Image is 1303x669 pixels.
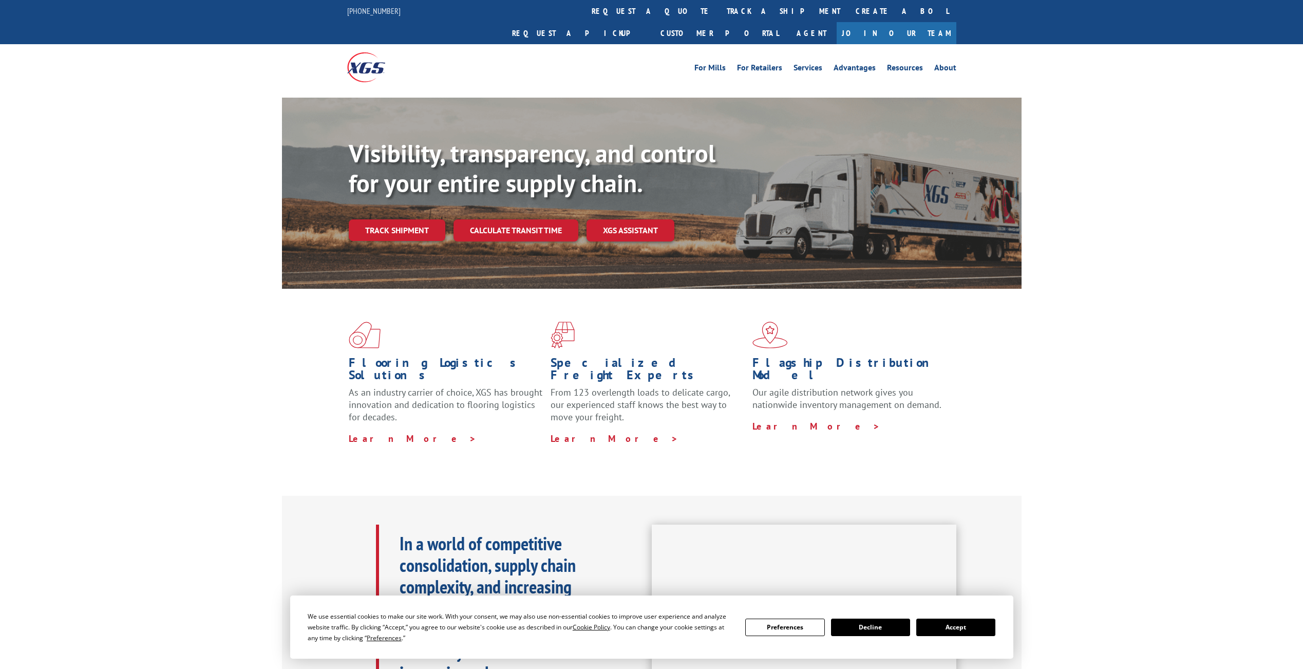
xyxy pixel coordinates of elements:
[694,64,726,75] a: For Mills
[551,357,745,386] h1: Specialized Freight Experts
[831,619,910,636] button: Decline
[347,6,401,16] a: [PHONE_NUMBER]
[349,137,715,199] b: Visibility, transparency, and control for your entire supply chain.
[834,64,876,75] a: Advantages
[504,22,653,44] a: Request a pickup
[752,386,941,411] span: Our agile distribution network gives you nationwide inventory management on demand.
[551,386,745,432] p: From 123 overlength loads to delicate cargo, our experienced staff knows the best way to move you...
[349,386,542,423] span: As an industry carrier of choice, XGS has brought innovation and dedication to flooring logistics...
[737,64,782,75] a: For Retailers
[349,433,477,444] a: Learn More >
[587,219,674,241] a: XGS ASSISTANT
[745,619,824,636] button: Preferences
[887,64,923,75] a: Resources
[349,357,543,386] h1: Flooring Logistics Solutions
[752,357,947,386] h1: Flagship Distribution Model
[752,322,788,348] img: xgs-icon-flagship-distribution-model-red
[653,22,786,44] a: Customer Portal
[349,322,381,348] img: xgs-icon-total-supply-chain-intelligence-red
[786,22,837,44] a: Agent
[290,596,1013,659] div: Cookie Consent Prompt
[551,433,678,444] a: Learn More >
[349,219,445,241] a: Track shipment
[752,420,880,432] a: Learn More >
[934,64,956,75] a: About
[916,619,995,636] button: Accept
[308,611,733,643] div: We use essential cookies to make our site work. With your consent, we may also use non-essential ...
[794,64,822,75] a: Services
[454,219,578,241] a: Calculate transit time
[551,322,575,348] img: xgs-icon-focused-on-flooring-red
[573,623,610,631] span: Cookie Policy
[367,634,402,642] span: Preferences
[837,22,956,44] a: Join Our Team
